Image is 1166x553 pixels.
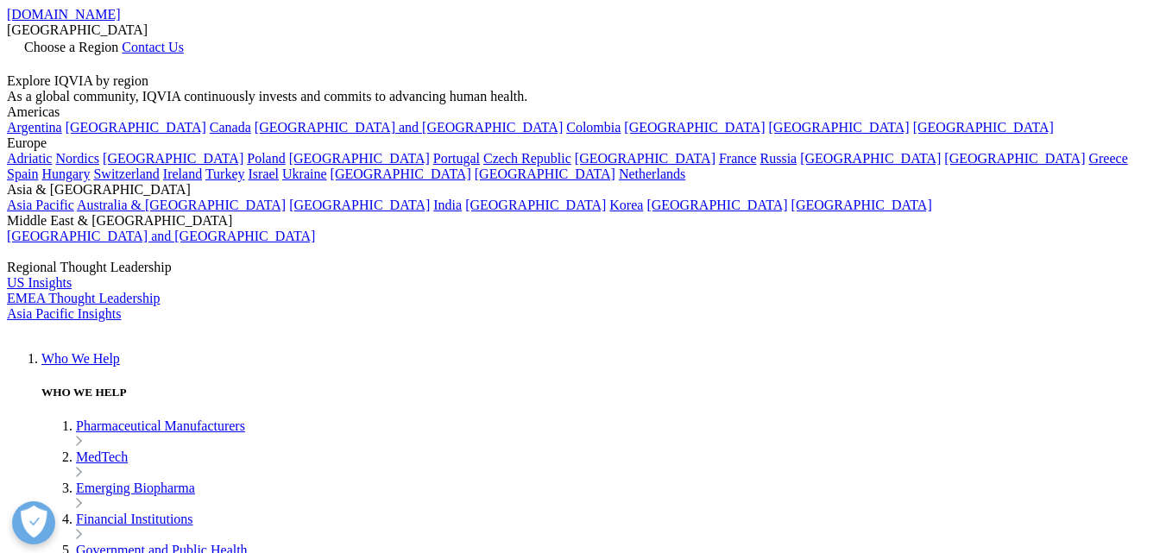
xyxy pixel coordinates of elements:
[55,151,99,166] a: Nordics
[7,167,38,181] a: Spain
[7,7,121,22] a: [DOMAIN_NAME]
[7,120,62,135] a: Argentina
[205,167,245,181] a: Turkey
[255,120,563,135] a: [GEOGRAPHIC_DATA] and [GEOGRAPHIC_DATA]
[93,167,159,181] a: Switzerland
[483,151,571,166] a: Czech Republic
[122,40,184,54] a: Contact Us
[433,151,480,166] a: Portugal
[163,167,202,181] a: Ireland
[41,167,90,181] a: Hungary
[791,198,932,212] a: [GEOGRAPHIC_DATA]
[465,198,606,212] a: [GEOGRAPHIC_DATA]
[282,167,327,181] a: Ukraine
[619,167,685,181] a: Netherlands
[7,104,1159,120] div: Americas
[76,449,128,464] a: MedTech
[7,22,1159,38] div: [GEOGRAPHIC_DATA]
[7,306,121,321] a: Asia Pacific Insights
[103,151,243,166] a: [GEOGRAPHIC_DATA]
[1088,151,1127,166] a: Greece
[7,229,315,243] a: [GEOGRAPHIC_DATA] and [GEOGRAPHIC_DATA]
[331,167,471,181] a: [GEOGRAPHIC_DATA]
[575,151,715,166] a: [GEOGRAPHIC_DATA]
[475,167,615,181] a: [GEOGRAPHIC_DATA]
[7,89,1159,104] div: As a global community, IQVIA continuously invests and commits to advancing human health.
[77,198,286,212] a: Australia & [GEOGRAPHIC_DATA]
[289,151,430,166] a: [GEOGRAPHIC_DATA]
[433,198,462,212] a: India
[7,291,160,305] a: EMEA Thought Leadership
[566,120,621,135] a: Colombia
[41,351,120,366] a: Who We Help
[210,120,251,135] a: Canada
[76,418,245,433] a: Pharmaceutical Manufacturers
[769,120,910,135] a: [GEOGRAPHIC_DATA]
[289,198,430,212] a: [GEOGRAPHIC_DATA]
[7,275,72,290] a: US Insights
[247,151,285,166] a: Poland
[24,40,118,54] span: Choose a Region
[66,120,206,135] a: [GEOGRAPHIC_DATA]
[7,135,1159,151] div: Europe
[76,512,193,526] a: Financial Institutions
[944,151,1085,166] a: [GEOGRAPHIC_DATA]
[646,198,787,212] a: [GEOGRAPHIC_DATA]
[760,151,797,166] a: Russia
[41,386,1159,399] h5: WHO WE HELP
[249,167,280,181] a: Israel
[800,151,941,166] a: [GEOGRAPHIC_DATA]
[7,182,1159,198] div: Asia & [GEOGRAPHIC_DATA]
[7,213,1159,229] div: Middle East & [GEOGRAPHIC_DATA]
[7,260,1159,275] div: Regional Thought Leadership
[7,198,74,212] a: Asia Pacific
[7,73,1159,89] div: Explore IQVIA by region
[12,501,55,544] button: Open Preferences
[624,120,765,135] a: [GEOGRAPHIC_DATA]
[609,198,643,212] a: Korea
[7,151,52,166] a: Adriatic
[913,120,1054,135] a: [GEOGRAPHIC_DATA]
[76,481,195,495] a: Emerging Biopharma
[719,151,757,166] a: France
